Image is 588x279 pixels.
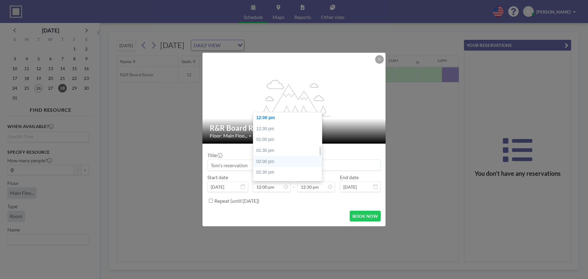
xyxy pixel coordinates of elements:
label: Start date [207,174,228,180]
label: End date [340,174,359,180]
h2: R&R Board Room [210,123,379,133]
button: BOOK NOW [350,211,381,221]
div: 01:00 pm [253,134,325,145]
g: flex-grow: 1.2; [258,79,330,116]
span: Floor: Main Floo... [210,133,247,139]
label: Title [207,152,222,158]
span: Seats: 12 [253,133,272,139]
div: 02:00 pm [253,156,325,167]
div: 03:00 pm [253,178,325,189]
div: 01:30 pm [253,145,325,156]
div: 02:30 pm [253,167,325,178]
input: Tom's reservation [208,160,380,170]
span: - [293,176,295,190]
span: • [249,134,251,138]
div: 12:00 pm [253,112,325,123]
label: Repeat (until [DATE]) [214,198,259,204]
div: 12:30 pm [253,123,325,134]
